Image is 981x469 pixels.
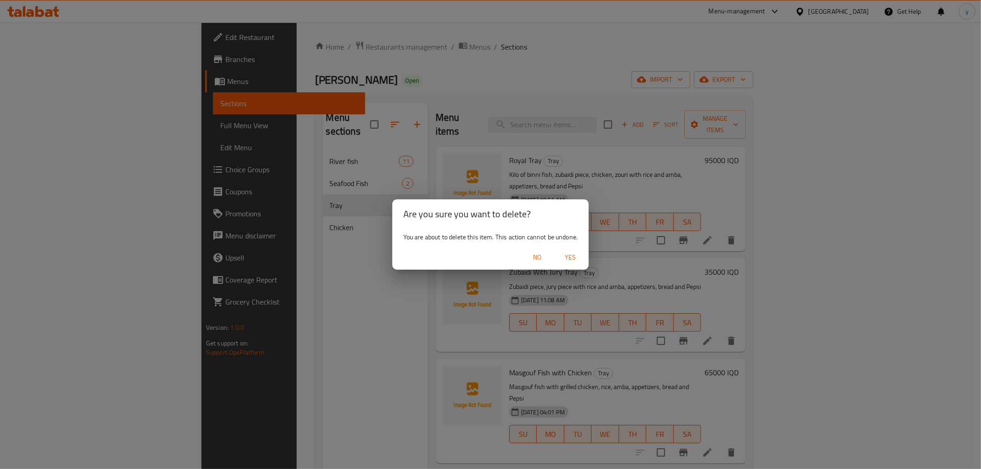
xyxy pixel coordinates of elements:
div: You are about to delete this item. This action cannot be undone. [392,229,589,245]
h2: Are you sure you want to delete? [403,207,578,221]
span: No [526,252,548,263]
button: No [522,249,552,266]
span: Yes [559,252,581,263]
button: Yes [556,249,585,266]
